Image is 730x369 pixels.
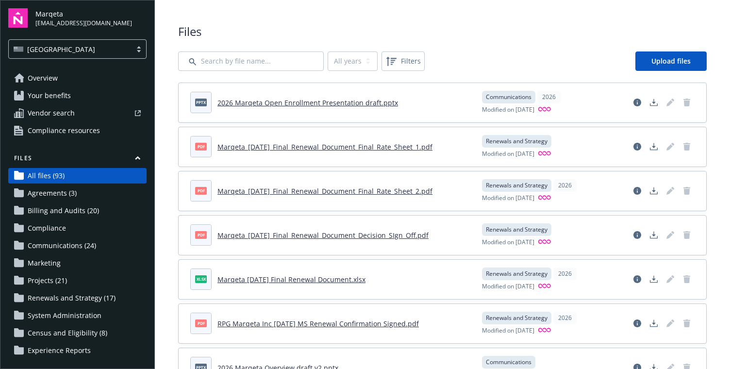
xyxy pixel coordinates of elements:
span: Overview [28,70,58,86]
div: 2026 [537,91,561,103]
span: Files [178,23,707,40]
span: Your benefits [28,88,71,103]
span: Marketing [28,255,61,271]
a: Projects (21) [8,273,147,288]
span: xlsx [195,275,207,283]
a: Marketing [8,255,147,271]
span: [EMAIL_ADDRESS][DOMAIN_NAME] [35,19,132,28]
span: [GEOGRAPHIC_DATA] [14,44,127,54]
a: Download document [646,183,662,199]
span: All files (93) [28,168,65,184]
span: Delete document [679,316,695,331]
a: Marqeta_[DATE]_Final_Renewal_Document_Final_Rate_Sheet_2.pdf [217,186,432,196]
a: Overview [8,70,147,86]
span: Communications (24) [28,238,96,253]
img: navigator-logo.svg [8,8,28,28]
span: Compliance resources [28,123,100,138]
input: Search by file name... [178,51,324,71]
span: Census and Eligibility (8) [28,325,107,341]
span: Renewals and Strategy [486,137,547,146]
a: Experience Reports [8,343,147,358]
a: Download document [646,316,662,331]
span: Renewals and Strategy (17) [28,290,116,306]
button: Filters [382,51,425,71]
span: Marqeta [35,9,132,19]
span: Projects (21) [28,273,67,288]
span: Delete document [679,183,695,199]
span: Modified on [DATE] [482,238,534,247]
span: Renewals and Strategy [486,181,547,190]
span: Modified on [DATE] [482,282,534,291]
span: Modified on [DATE] [482,326,534,335]
div: 2026 [553,268,577,280]
span: Renewals and Strategy [486,314,547,322]
span: Delete document [679,139,695,154]
span: Compliance [28,220,66,236]
span: Delete document [679,271,695,287]
a: Compliance [8,220,147,236]
span: Modified on [DATE] [482,194,534,203]
span: Communications [486,93,531,101]
span: Renewals and Strategy [486,225,547,234]
span: pptx [195,99,207,106]
span: Upload files [651,56,691,66]
span: Edit document [663,271,678,287]
span: Delete document [679,227,695,243]
button: Files [8,154,147,166]
a: Communications (24) [8,238,147,253]
a: Compliance resources [8,123,147,138]
span: Communications [486,358,531,367]
span: Modified on [DATE] [482,105,534,115]
span: Vendor search [28,105,75,121]
span: Edit document [663,95,678,110]
a: Marqeta [DATE] Final Renewal Document.xlsx [217,275,365,284]
a: All files (93) [8,168,147,184]
a: Download document [646,271,662,287]
a: View file details [630,271,645,287]
span: Renewals and Strategy [486,269,547,278]
span: Edit document [663,183,678,199]
span: Experience Reports [28,343,91,358]
a: View file details [630,316,645,331]
span: pdf [195,319,207,327]
a: Census and Eligibility (8) [8,325,147,341]
a: Download document [646,95,662,110]
span: Billing and Audits (20) [28,203,99,218]
a: 2026 Marqeta Open Enrollment Presentation draft.pptx [217,98,398,107]
span: pdf [195,143,207,150]
span: Edit document [663,139,678,154]
span: pdf [195,187,207,194]
span: Filters [401,56,421,66]
a: Agreements (3) [8,185,147,201]
span: Delete document [679,95,695,110]
span: Edit document [663,316,678,331]
span: Filters [383,53,423,69]
a: Billing and Audits (20) [8,203,147,218]
a: Marqeta_[DATE]_Final_Renewal_Document_Final_Rate_Sheet_1.pdf [217,142,432,151]
span: System Administration [28,308,101,323]
a: System Administration [8,308,147,323]
a: Download document [646,227,662,243]
a: Vendor search [8,105,147,121]
a: Renewals and Strategy (17) [8,290,147,306]
a: Upload files [635,51,707,71]
span: [GEOGRAPHIC_DATA] [27,44,95,54]
a: Download document [646,139,662,154]
span: Edit document [663,227,678,243]
a: View file details [630,95,645,110]
span: Agreements (3) [28,185,77,201]
a: Your benefits [8,88,147,103]
div: 2026 [553,179,577,192]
